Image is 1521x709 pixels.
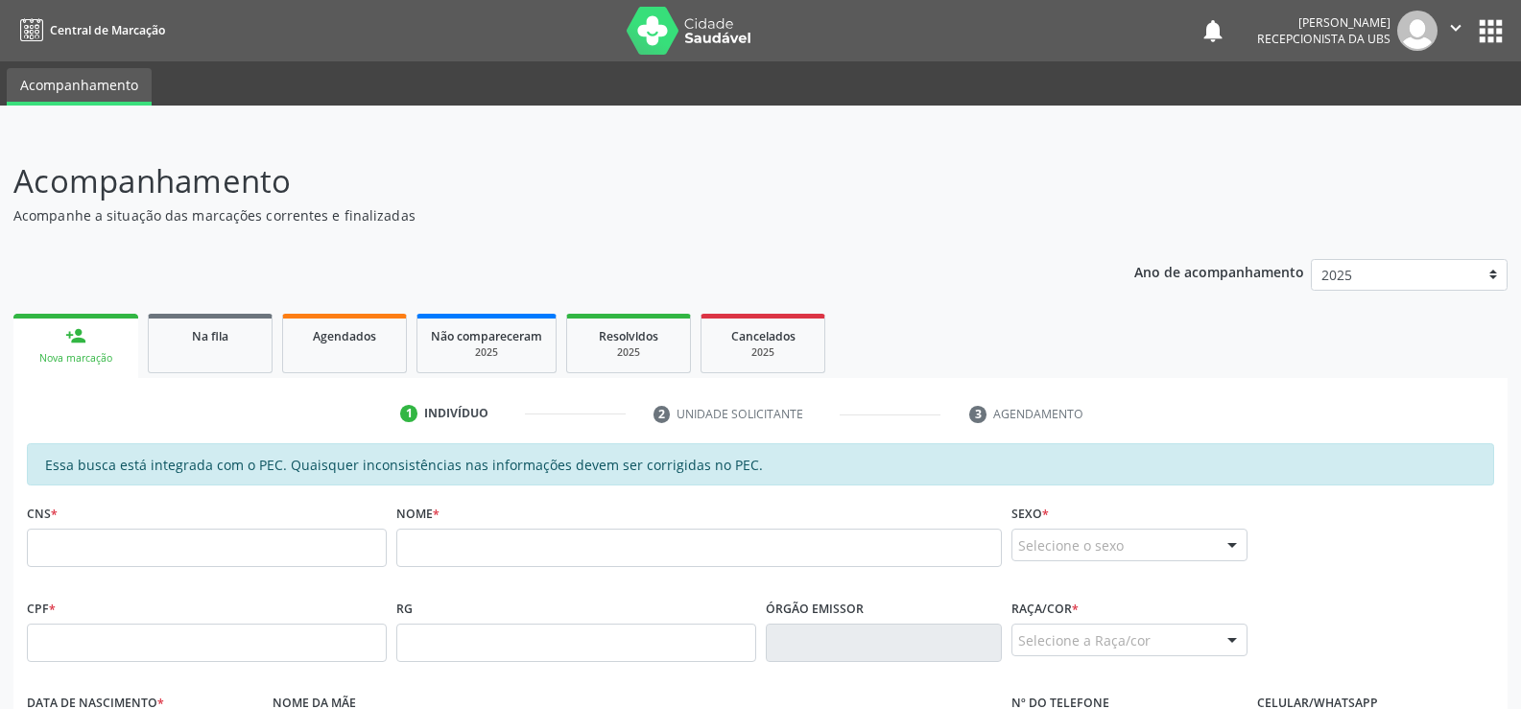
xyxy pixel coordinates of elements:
div: person_add [65,325,86,346]
label: CPF [27,594,56,624]
img: img [1397,11,1438,51]
p: Acompanhamento [13,157,1059,205]
a: Central de Marcação [13,14,165,46]
span: Não compareceram [431,328,542,344]
button: apps [1474,14,1508,48]
div: 2025 [715,345,811,360]
label: RG [396,594,413,624]
button:  [1438,11,1474,51]
span: Central de Marcação [50,22,165,38]
p: Acompanhe a situação das marcações correntes e finalizadas [13,205,1059,225]
div: 2025 [431,345,542,360]
div: 2025 [581,345,677,360]
div: 1 [400,405,417,422]
label: CNS [27,499,58,529]
p: Ano de acompanhamento [1134,259,1304,283]
span: Cancelados [731,328,796,344]
div: Essa busca está integrada com o PEC. Quaisquer inconsistências nas informações devem ser corrigid... [27,443,1494,485]
span: Agendados [313,328,376,344]
i:  [1445,17,1466,38]
label: Sexo [1011,499,1049,529]
label: Órgão emissor [766,594,864,624]
span: Resolvidos [599,328,658,344]
div: Nova marcação [27,351,125,366]
button: notifications [1200,17,1226,44]
span: Recepcionista da UBS [1257,31,1390,47]
span: Selecione a Raça/cor [1018,630,1151,650]
span: Selecione o sexo [1018,535,1124,555]
a: Acompanhamento [7,68,152,106]
div: Indivíduo [424,405,488,422]
label: Raça/cor [1011,594,1079,624]
div: [PERSON_NAME] [1257,14,1390,31]
span: Na fila [192,328,228,344]
label: Nome [396,499,440,529]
